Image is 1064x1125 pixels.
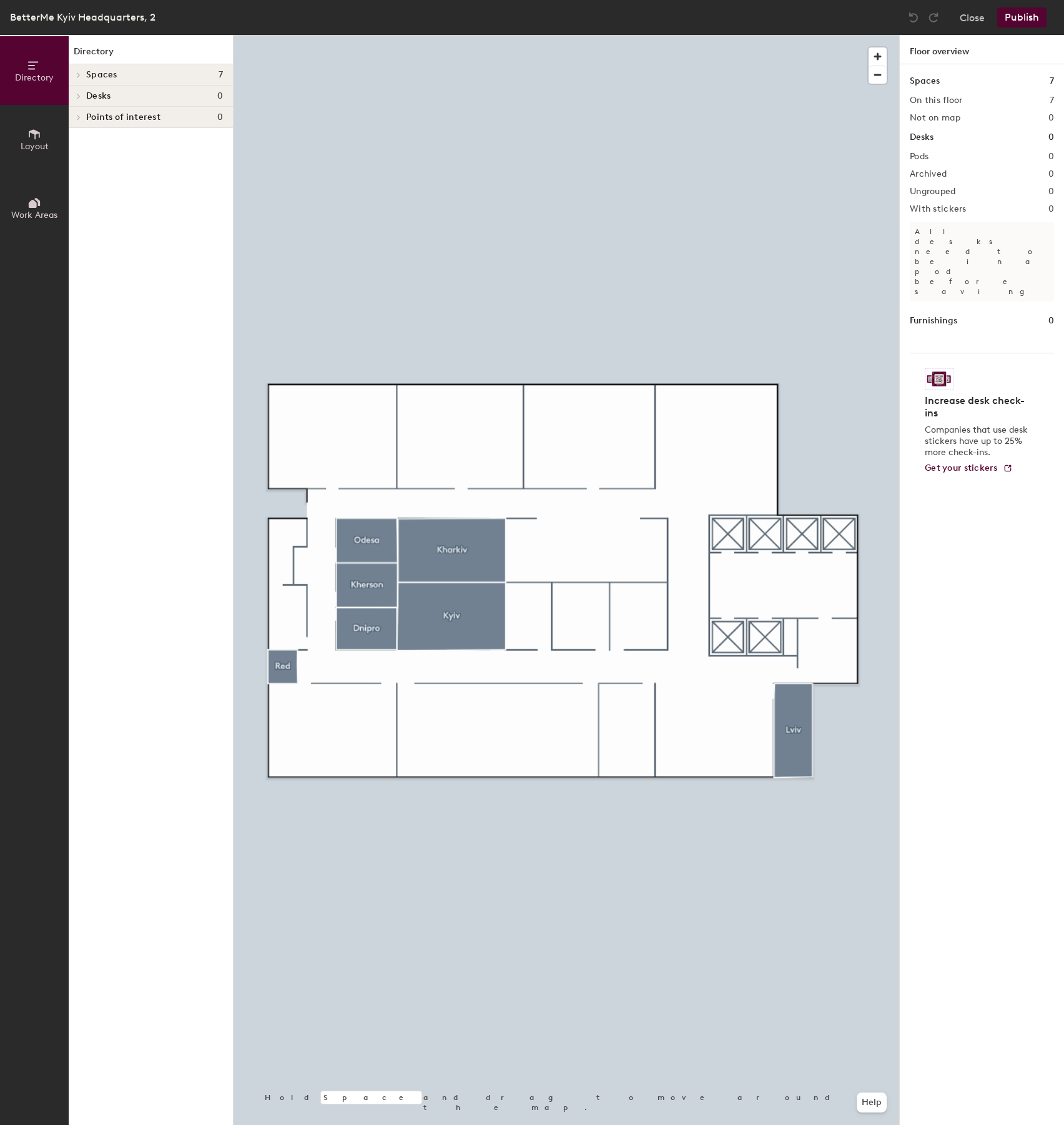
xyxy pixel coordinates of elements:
[86,70,117,80] span: Spaces
[900,35,1064,64] h1: Floor overview
[1048,152,1054,162] h2: 0
[1050,74,1054,88] h1: 7
[925,463,998,473] span: Get your stickers
[910,314,957,328] h1: Furnishings
[86,91,111,101] span: Desks
[1048,130,1054,144] h1: 0
[910,74,940,88] h1: Spaces
[15,72,54,83] span: Directory
[1048,169,1054,179] h2: 0
[925,395,1032,420] h4: Increase desk check-ins
[10,9,155,25] div: BetterMe Kyiv Headquarters, 2
[910,96,963,106] h2: On this floor
[925,368,953,390] img: Sticker logo
[925,425,1032,458] p: Companies that use desk stickers have up to 25% more check-ins.
[910,130,933,144] h1: Desks
[219,70,223,80] span: 7
[925,463,1013,474] a: Get your stickers
[910,152,929,162] h2: Pods
[11,210,57,220] span: Work Areas
[910,113,960,123] h2: Not on map
[1048,113,1054,123] h2: 0
[1050,96,1054,106] h2: 7
[960,7,985,27] button: Close
[910,169,947,179] h2: Archived
[910,187,956,197] h2: Ungrouped
[927,11,940,24] img: Redo
[907,11,920,24] img: Undo
[69,45,233,64] h1: Directory
[1048,204,1054,214] h2: 0
[857,1093,887,1113] button: Help
[910,222,1054,302] p: All desks need to be in a pod before saving
[86,112,160,122] span: Points of interest
[997,7,1047,27] button: Publish
[217,91,223,101] span: 0
[1048,314,1054,328] h1: 0
[217,112,223,122] span: 0
[910,204,967,214] h2: With stickers
[21,141,49,152] span: Layout
[1048,187,1054,197] h2: 0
